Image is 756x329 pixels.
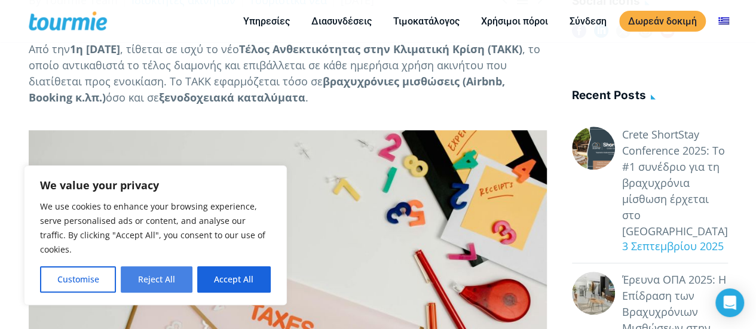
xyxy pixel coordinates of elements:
a: Χρήσιμοι πόροι [472,14,557,29]
span: , το οποίο αντικαθιστά το τέλος διαμονής και επιβάλλεται σε κάθε ημερήσια χρήση ακινήτου που διατ... [29,42,540,88]
button: Customise [40,266,116,293]
a: Διασυνδέσεις [302,14,381,29]
a: Δωρεάν δοκιμή [619,11,706,32]
b: 1η [DATE] [70,42,120,56]
p: We use cookies to enhance your browsing experience, serve personalised ads or content, and analys... [40,199,271,257]
p: We value your privacy [40,178,271,192]
a: Σύνδεση [561,14,616,29]
span: όσο και σε [106,90,159,104]
a: Τιμοκατάλογος [384,14,469,29]
span: Από την [29,42,70,56]
h4: Recent posts [572,87,728,106]
a: Crete ShortStay Conference 2025: Το #1 συνέδριο για τη βραχυχρόνια μίσθωση έρχεται στο [GEOGRAPHI... [622,127,728,239]
button: Reject All [121,266,192,293]
span: , τίθεται σε ισχύ το νέο [120,42,239,56]
button: Accept All [197,266,271,293]
b: ξενοδοχειακά καταλύματα [159,90,305,104]
span: . [305,90,308,104]
div: 3 Σεπτεμβρίου 2025 [615,238,728,254]
b: Τέλος Ανθεκτικότητας στην Κλιματική Κρίση (ΤΑΚΚ) [239,42,522,56]
a: Υπηρεσίες [234,14,299,29]
div: Open Intercom Messenger [715,288,744,317]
